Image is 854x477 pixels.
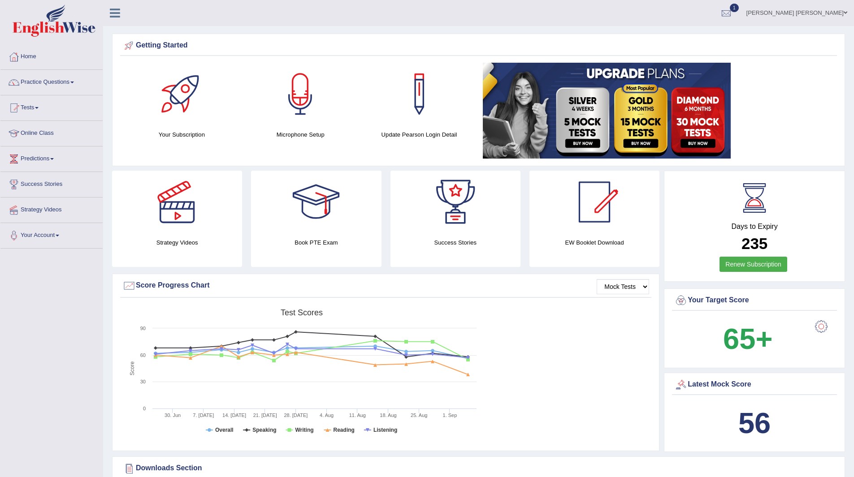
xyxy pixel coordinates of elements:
a: Home [0,44,103,67]
tspan: 7. [DATE] [193,413,214,418]
a: Tests [0,95,103,118]
h4: Update Pearson Login Detail [364,130,474,139]
tspan: 18. Aug [380,413,396,418]
b: 65+ [723,322,772,355]
tspan: Overall [215,427,234,433]
div: Getting Started [122,39,835,52]
tspan: Writing [295,427,313,433]
h4: Microphone Setup [246,130,355,139]
b: 235 [741,235,767,252]
div: Latest Mock Score [674,378,835,391]
text: 60 [140,352,146,358]
tspan: Reading [334,427,355,433]
a: Online Class [0,121,103,143]
h4: Days to Expiry [674,223,835,231]
tspan: 21. [DATE] [253,413,277,418]
tspan: Test scores [281,308,323,317]
text: 0 [143,406,146,411]
text: 30 [140,379,146,384]
h4: Strategy Videos [112,238,242,247]
tspan: 11. Aug [349,413,366,418]
tspan: 4. Aug [320,413,334,418]
tspan: 1. Sep [443,413,457,418]
div: Score Progress Chart [122,279,649,292]
tspan: 25. Aug [411,413,427,418]
tspan: 14. [DATE] [222,413,246,418]
h4: Success Stories [390,238,520,247]
a: Strategy Videos [0,198,103,220]
tspan: Score [129,361,135,376]
tspan: 28. [DATE] [284,413,308,418]
span: 1 [730,4,739,12]
div: Your Target Score [674,294,835,307]
h4: Your Subscription [127,130,237,139]
tspan: Speaking [252,427,276,433]
tspan: 30. Jun [165,413,181,418]
a: Success Stories [0,172,103,194]
a: Your Account [0,223,103,245]
h4: EW Booklet Download [529,238,659,247]
a: Practice Questions [0,70,103,92]
text: 90 [140,326,146,331]
tspan: Listening [373,427,397,433]
b: 56 [738,407,771,439]
div: Downloads Section [122,462,835,475]
img: small5.jpg [483,63,731,159]
a: Predictions [0,146,103,169]
h4: Book PTE Exam [251,238,381,247]
a: Renew Subscription [720,257,787,272]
